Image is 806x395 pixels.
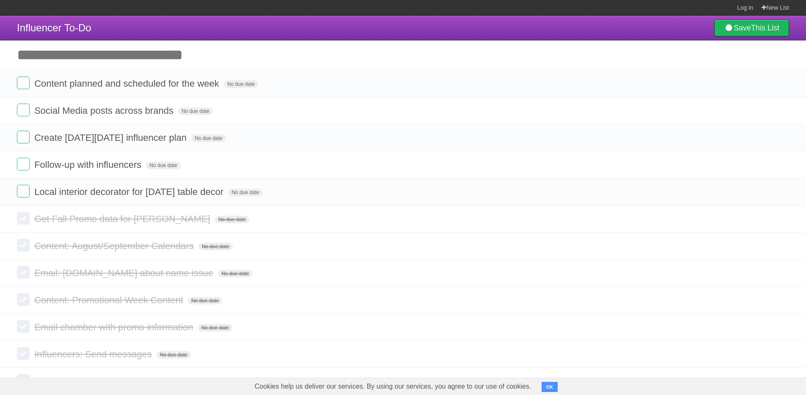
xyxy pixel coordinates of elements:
label: Done [17,185,30,197]
label: Done [17,266,30,279]
span: No due date [228,189,262,196]
label: Done [17,212,30,225]
span: Madison: Follow up with hotel options [34,376,191,387]
span: No due date [218,270,252,277]
span: Content planned and scheduled for the week [34,78,221,89]
label: Done [17,239,30,252]
span: No due date [188,297,222,304]
span: Get Fall Promo data for [PERSON_NAME] [34,214,212,224]
label: Done [17,131,30,143]
span: No due date [191,134,226,142]
span: Cookies help us deliver our services. By using our services, you agree to our use of cookies. [246,378,540,395]
label: Done [17,77,30,89]
button: OK [542,382,558,392]
label: Done [17,374,30,387]
label: Done [17,320,30,333]
label: Done [17,158,30,170]
span: Influencers: Send messages [34,349,154,359]
span: No due date [146,162,180,169]
span: No due date [215,216,249,223]
span: No due date [198,243,233,250]
label: Done [17,347,30,360]
span: No due date [157,351,191,359]
label: Done [17,104,30,116]
span: Content: Promotional Week Content [34,295,185,305]
span: Influencer To-Do [17,22,91,33]
span: Content: August/September Calendars [34,241,196,251]
span: No due date [224,80,258,88]
span: No due date [198,324,232,332]
span: Social Media posts across brands [34,105,176,116]
span: Email chamber with promo information [34,322,195,332]
span: Follow-up with influencers [34,159,143,170]
span: Local interior decorator for [DATE] table decor [34,187,226,197]
label: Done [17,293,30,306]
span: Create [DATE][DATE] influencer plan [34,132,189,143]
span: No due date [178,107,212,115]
a: SaveThis List [714,19,789,36]
b: This List [751,24,779,32]
span: Email: [DOMAIN_NAME] about name issue [34,268,215,278]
